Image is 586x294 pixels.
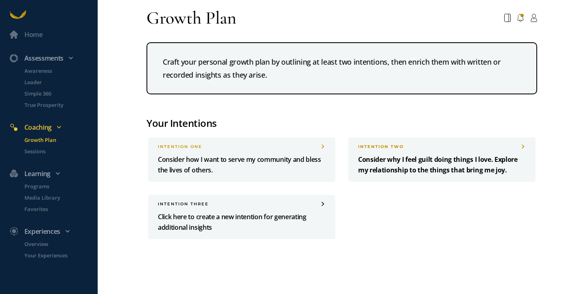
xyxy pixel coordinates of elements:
[24,29,43,40] div: Home
[24,78,96,86] p: Leader
[15,240,98,248] a: Overview
[158,201,326,207] div: INTENTION three
[15,251,98,259] a: Your Experiences
[15,78,98,86] a: Leader
[5,122,101,133] div: Coaching
[24,67,96,75] p: Awareness
[146,42,537,94] div: Craft your personal growth plan by outlining at least two intentions, then enrich them with writt...
[24,136,96,144] p: Growth Plan
[24,251,96,259] p: Your Experiences
[24,147,96,155] p: Sessions
[146,115,537,131] div: Your Intentions
[5,168,101,179] div: Learning
[158,144,326,149] div: INTENTION one
[148,195,335,239] a: INTENTION threeClick here to create a new intention for generating additional insights
[15,194,98,202] a: Media Library
[24,194,96,202] p: Media Library
[148,137,335,182] a: INTENTION oneConsider how I want to serve my community and bless the lives of others.
[348,137,536,182] a: INTENTION twoConsider why I feel guilt doing things I love. Explore my relationship to the things...
[158,211,326,233] p: Click here to create a new intention for generating additional insights
[24,182,96,190] p: Programs
[5,53,101,63] div: Assessments
[15,147,98,155] a: Sessions
[15,67,98,75] a: Awareness
[15,205,98,213] a: Favorites
[146,7,236,29] div: Growth Plan
[358,154,526,175] p: Consider why I feel guilt doing things I love. Explore my relationship to the things that bring m...
[24,205,96,213] p: Favorites
[15,136,98,144] a: Growth Plan
[24,101,96,109] p: True Prosperity
[15,89,98,98] a: Simple 360
[5,226,101,237] div: Experiences
[24,240,96,248] p: Overview
[358,144,526,149] div: INTENTION two
[15,101,98,109] a: True Prosperity
[158,154,326,175] p: Consider how I want to serve my community and bless the lives of others.
[24,89,96,98] p: Simple 360
[15,182,98,190] a: Programs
